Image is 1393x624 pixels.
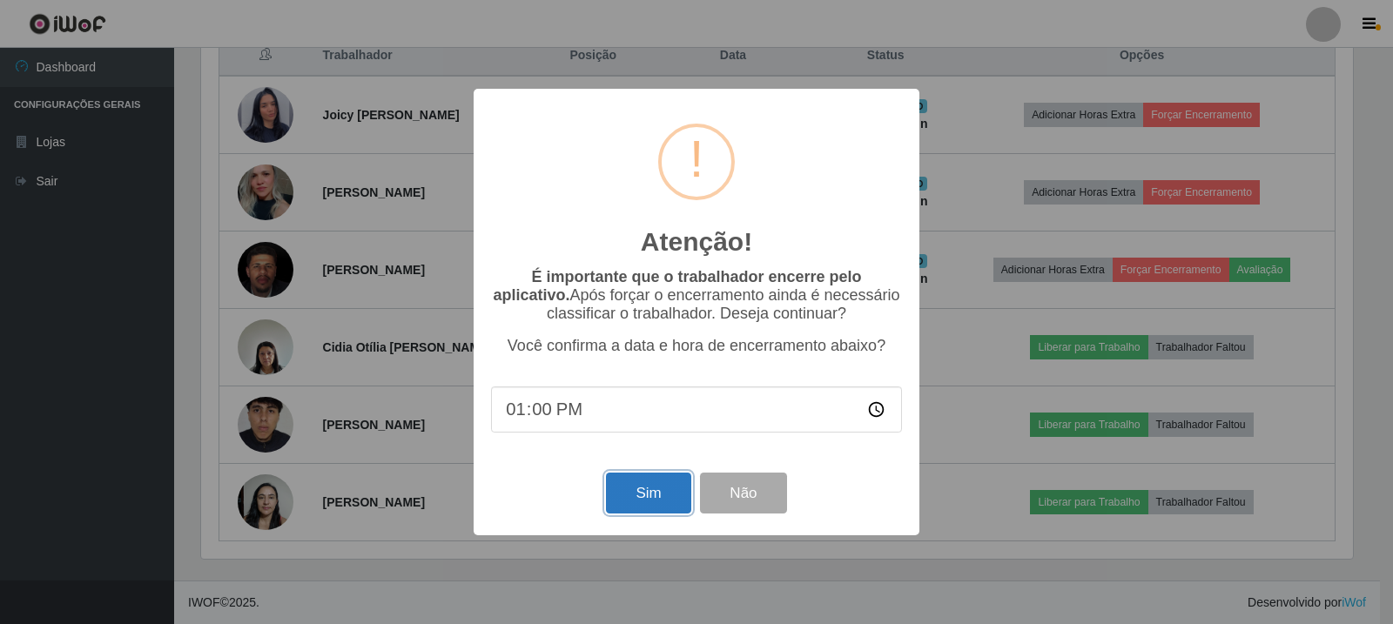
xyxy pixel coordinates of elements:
[641,226,752,258] h2: Atenção!
[491,337,902,355] p: Você confirma a data e hora de encerramento abaixo?
[491,268,902,323] p: Após forçar o encerramento ainda é necessário classificar o trabalhador. Deseja continuar?
[606,473,690,513] button: Sim
[700,473,786,513] button: Não
[493,268,861,304] b: É importante que o trabalhador encerre pelo aplicativo.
